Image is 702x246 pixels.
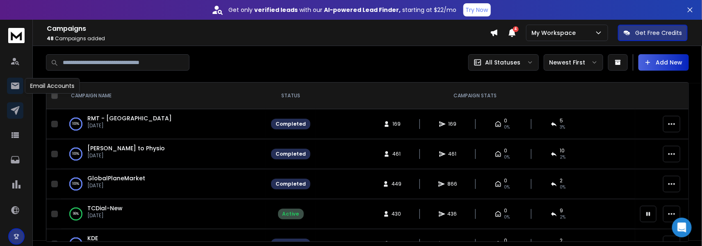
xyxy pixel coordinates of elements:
[560,237,563,244] span: 2
[392,121,401,127] span: 169
[61,109,266,139] td: 100%RMT - [GEOGRAPHIC_DATA][DATE]
[25,78,80,94] div: Email Accounts
[560,147,565,154] span: 10
[392,181,401,187] span: 449
[485,58,520,67] p: All Statuses
[531,29,579,37] p: My Workspace
[618,25,688,41] button: Get Free Credits
[638,54,689,71] button: Add New
[504,184,510,191] span: 0%
[504,124,510,131] span: 0%
[544,54,603,71] button: Newest First
[672,218,692,237] div: Open Intercom Messenger
[560,207,563,214] span: 9
[504,117,507,124] span: 0
[87,152,165,159] p: [DATE]
[276,151,306,157] div: Completed
[73,210,79,218] p: 99 %
[448,151,456,157] span: 461
[560,177,563,184] span: 2
[448,121,456,127] span: 169
[47,24,490,34] h1: Campaigns
[47,35,490,42] p: Campaigns added
[504,237,507,244] span: 0
[560,184,565,191] span: 0 %
[560,117,563,124] span: 5
[87,114,172,122] a: RMT - [GEOGRAPHIC_DATA]
[73,150,80,158] p: 100 %
[504,207,507,214] span: 0
[448,211,457,217] span: 436
[255,6,298,14] strong: verified leads
[87,122,172,129] p: [DATE]
[324,6,401,14] strong: AI-powered Lead Finder,
[560,124,565,131] span: 3 %
[87,182,145,189] p: [DATE]
[73,120,80,128] p: 100 %
[87,144,165,152] a: [PERSON_NAME] to Physio
[560,214,565,221] span: 2 %
[504,214,510,221] span: 0%
[229,6,457,14] p: Get only with our starting at $22/mo
[61,169,266,199] td: 100%GlobalPlaneMarket[DATE]
[504,177,507,184] span: 0
[276,121,306,127] div: Completed
[560,154,565,161] span: 2 %
[635,29,682,37] p: Get Free Credits
[61,83,266,109] th: CAMPAIGN NAME
[61,139,266,169] td: 100%[PERSON_NAME] to Physio[DATE]
[87,204,123,212] a: TCDial-New
[466,6,488,14] p: Try Now
[315,83,635,109] th: CAMPAIGN STATS
[87,212,123,219] p: [DATE]
[283,211,299,217] div: Active
[504,147,507,154] span: 0
[47,35,54,42] span: 48
[87,174,145,182] a: GlobalPlaneMarket
[392,211,401,217] span: 430
[266,83,315,109] th: STATUS
[513,26,519,32] span: 4
[8,28,25,43] img: logo
[447,181,457,187] span: 866
[504,154,510,161] span: 0%
[276,181,306,187] div: Completed
[463,3,491,16] button: Try Now
[87,234,98,242] a: KDE
[61,199,266,229] td: 99%TCDial-New[DATE]
[392,151,401,157] span: 461
[73,180,80,188] p: 100 %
